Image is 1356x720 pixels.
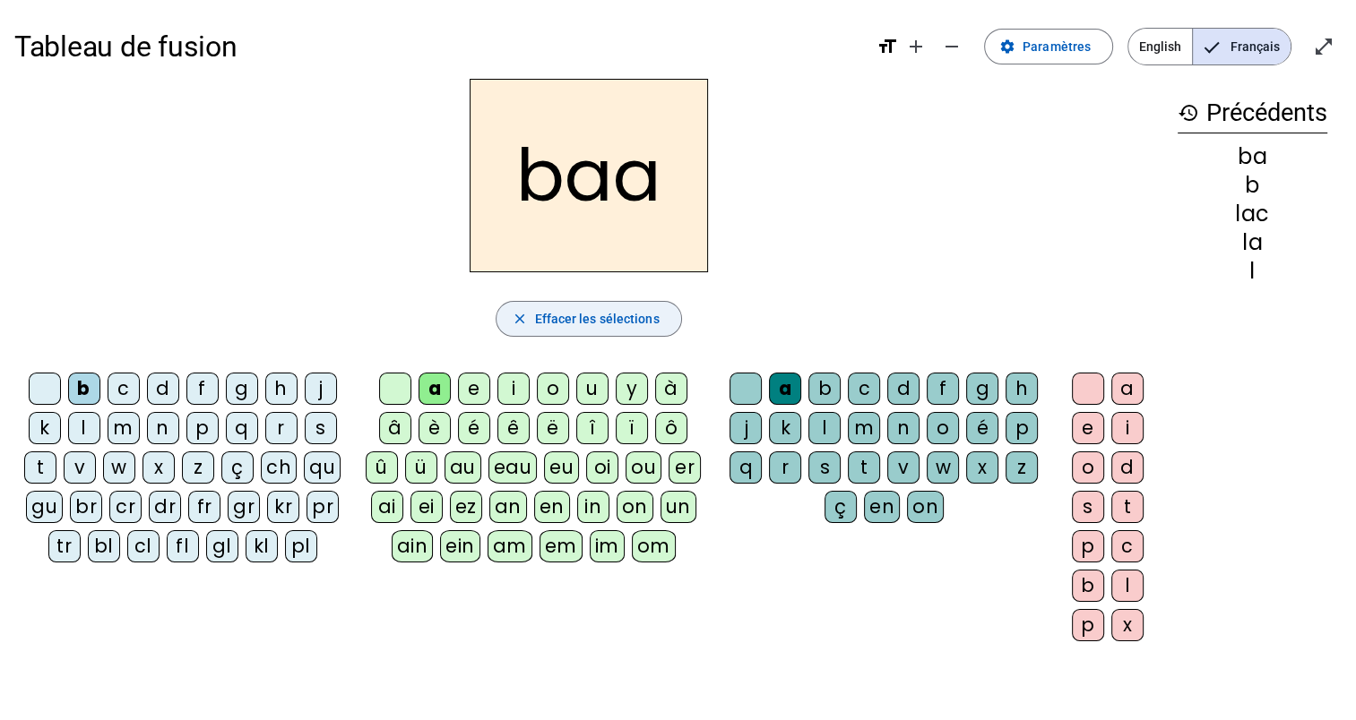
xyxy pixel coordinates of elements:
div: h [265,373,298,405]
div: ez [450,491,482,523]
div: om [632,530,676,562]
div: lac [1178,203,1327,225]
div: x [143,451,175,484]
div: pr [307,491,339,523]
div: b [68,373,100,405]
div: au [445,451,481,484]
div: d [147,373,179,405]
div: ain [392,530,434,562]
div: em [540,530,583,562]
div: v [887,451,920,484]
div: p [1072,530,1104,562]
div: t [24,451,56,484]
div: ein [440,530,480,562]
div: è [419,412,451,444]
div: on [617,491,653,523]
div: dr [149,491,181,523]
div: o [537,373,569,405]
div: â [379,412,411,444]
div: p [186,412,219,444]
div: î [576,412,609,444]
div: eu [544,451,579,484]
div: z [182,451,214,484]
div: b [808,373,841,405]
div: un [661,491,696,523]
div: qu [304,451,341,484]
div: ô [655,412,687,444]
mat-icon: close [511,311,527,327]
div: tr [48,530,81,562]
div: am [488,530,532,562]
div: o [927,412,959,444]
div: kl [246,530,278,562]
div: en [864,491,900,523]
div: pl [285,530,317,562]
div: v [64,451,96,484]
div: d [887,373,920,405]
h3: Précédents [1178,93,1327,133]
div: w [927,451,959,484]
div: p [1072,609,1104,641]
div: ch [261,451,297,484]
div: a [769,373,801,405]
div: a [1111,373,1144,405]
div: a [419,373,451,405]
div: c [1111,530,1144,562]
div: er [669,451,701,484]
mat-icon: add [905,36,927,57]
div: oi [586,451,618,484]
div: p [1006,412,1038,444]
div: kr [267,491,299,523]
div: n [147,412,179,444]
div: l [1178,261,1327,282]
div: in [577,491,609,523]
div: br [70,491,102,523]
div: s [808,451,841,484]
div: s [305,412,337,444]
div: ou [626,451,661,484]
div: c [108,373,140,405]
div: j [730,412,762,444]
div: b [1072,570,1104,602]
div: q [730,451,762,484]
div: i [497,373,530,405]
div: j [305,373,337,405]
div: la [1178,232,1327,253]
div: im [590,530,625,562]
div: x [966,451,998,484]
div: z [1006,451,1038,484]
div: ç [825,491,857,523]
div: ai [371,491,403,523]
mat-button-toggle-group: Language selection [1127,28,1291,65]
mat-icon: history [1178,102,1199,124]
div: fr [188,491,220,523]
mat-icon: format_size [877,36,898,57]
h2: baa [470,79,708,272]
button: Paramètres [984,29,1113,64]
div: t [848,451,880,484]
div: e [458,373,490,405]
button: Effacer les sélections [496,301,681,337]
div: é [966,412,998,444]
div: r [265,412,298,444]
div: f [927,373,959,405]
div: y [616,373,648,405]
div: en [534,491,570,523]
mat-icon: settings [999,39,1015,55]
button: Augmenter la taille de la police [898,29,934,64]
div: q [226,412,258,444]
div: ï [616,412,648,444]
div: gl [206,530,238,562]
div: m [848,412,880,444]
div: bl [88,530,120,562]
div: f [186,373,219,405]
div: l [68,412,100,444]
div: on [907,491,944,523]
div: d [1111,451,1144,484]
div: gu [26,491,63,523]
div: é [458,412,490,444]
div: g [226,373,258,405]
div: r [769,451,801,484]
button: Entrer en plein écran [1306,29,1342,64]
div: c [848,373,880,405]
